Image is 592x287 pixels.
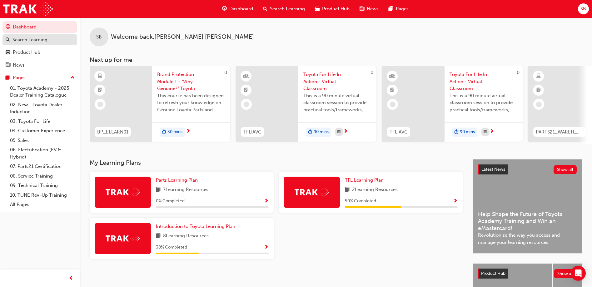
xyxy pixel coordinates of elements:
[106,187,140,197] img: Trak
[264,244,269,251] button: Show Progress
[13,49,40,56] div: Product Hub
[7,117,77,126] a: 03. Toyota For Life
[80,56,592,63] h3: Next up for me
[229,5,253,13] span: Dashboard
[7,83,77,100] a: 01. Toyota Academy - 2025 Dealer Training Catalogue
[460,128,475,136] span: 90 mins
[70,74,75,82] span: up-icon
[156,224,235,229] span: Introduction to Toyota Learning Plan
[163,232,209,240] span: 8 Learning Resources
[453,197,458,205] button: Show Progress
[6,63,10,68] span: news-icon
[450,71,518,92] span: Toyota For Life In Action - Virtual Classroom
[355,3,384,15] a: news-iconNews
[390,86,395,94] span: booktick-icon
[343,129,348,134] span: next-icon
[186,129,191,134] span: next-icon
[517,70,520,75] span: 0
[478,211,577,232] span: Help Shape the Future of Toyota Academy Training and Win an eMastercard!
[2,47,77,58] a: Product Hub
[396,5,409,13] span: Pages
[390,102,395,107] span: learningRecordVerb_NONE-icon
[314,128,329,136] span: 90 mins
[7,136,77,145] a: 05. Sales
[264,197,269,205] button: Show Progress
[263,5,267,13] span: search-icon
[156,186,161,194] span: book-icon
[270,5,305,13] span: Search Learning
[352,186,398,194] span: 2 Learning Resources
[156,177,200,184] a: Parts Learning Plan
[390,72,395,80] span: learningResourceType_INSTRUCTOR_LED-icon
[578,3,589,14] button: SB
[2,21,77,33] a: Dashboard
[481,271,505,276] span: Product Hub
[6,37,10,43] span: search-icon
[264,199,269,204] span: Show Progress
[13,62,25,69] div: News
[98,72,102,80] span: learningResourceType_ELEARNING-icon
[345,177,386,184] a: TFL Learning Plan
[536,102,542,107] span: learningRecordVerb_NONE-icon
[481,167,505,172] span: Latest News
[224,70,227,75] span: 0
[243,128,261,136] span: TFLIAVC
[371,70,373,75] span: 0
[303,71,371,92] span: Toyota For Life In Action - Virtual Classroom
[345,198,376,205] span: 50 % Completed
[90,66,230,142] a: 0BP_ELEARN01Brand Protection Module 1 - "Why Genuine?" Toyota Genuine Parts and AccessoriesThis c...
[536,128,583,136] span: PARTS21_WAREH_N1021_EL
[7,171,77,181] a: 08. Service Training
[345,177,384,183] span: TFL Learning Plan
[167,128,182,136] span: 30 mins
[384,3,414,15] a: pages-iconPages
[217,3,258,15] a: guage-iconDashboard
[244,102,249,107] span: learningRecordVerb_NONE-icon
[162,128,166,136] span: duration-icon
[295,187,329,197] img: Trak
[7,145,77,162] a: 06. Electrification (EV & Hybrid)
[6,50,10,55] span: car-icon
[7,162,77,171] a: 07. Parts21 Certification
[7,126,77,136] a: 04. Customer Experience
[156,177,198,183] span: Parts Learning Plan
[2,20,77,72] button: DashboardSearch LearningProduct HubNews
[6,75,10,81] span: pages-icon
[156,244,187,251] span: 38 % Completed
[7,181,77,190] a: 09. Technical Training
[484,128,487,136] span: calendar-icon
[303,92,371,113] span: This is a 90 minute virtual classroom session to provide practical tools/frameworks, behaviours a...
[157,92,225,113] span: This course has been designed to refresh your knowledge on Genuine Toyota Parts and Accessories s...
[478,269,577,279] a: Product HubShow all
[13,74,26,81] div: Pages
[111,33,254,41] span: Welcome back , [PERSON_NAME] [PERSON_NAME]
[236,66,376,142] a: 0TFLIAVCToyota For Life In Action - Virtual ClassroomThis is a 90 minute virtual classroom sessio...
[310,3,355,15] a: car-iconProduct Hub
[389,5,393,13] span: pages-icon
[390,128,408,136] span: TFLIAVC
[244,72,248,80] span: learningResourceType_INSTRUCTOR_LED-icon
[490,129,494,134] span: next-icon
[69,274,73,282] span: prev-icon
[90,159,463,166] h3: My Learning Plans
[308,128,312,136] span: duration-icon
[2,34,77,46] a: Search Learning
[7,100,77,117] a: 02. New - Toyota Dealer Induction
[315,5,320,13] span: car-icon
[580,5,586,13] span: SB
[106,234,140,243] img: Trak
[3,2,53,16] img: Trak
[156,232,161,240] span: book-icon
[473,159,582,254] a: Latest NewsShow allHelp Shape the Future of Toyota Academy Training and Win an eMastercard!Revolu...
[6,24,10,30] span: guage-icon
[96,33,102,41] span: SB
[382,66,523,142] a: 0TFLIAVCToyota For Life In Action - Virtual ClassroomThis is a 90 minute virtual classroom sessio...
[454,128,459,136] span: duration-icon
[97,128,128,136] span: BP_ELEARN01
[264,245,269,250] span: Show Progress
[478,232,577,246] span: Revolutionise the way you access and manage your learning resources.
[97,102,103,107] span: learningRecordVerb_NONE-icon
[156,223,238,230] a: Introduction to Toyota Learning Plan
[478,164,577,174] a: Latest NewsShow all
